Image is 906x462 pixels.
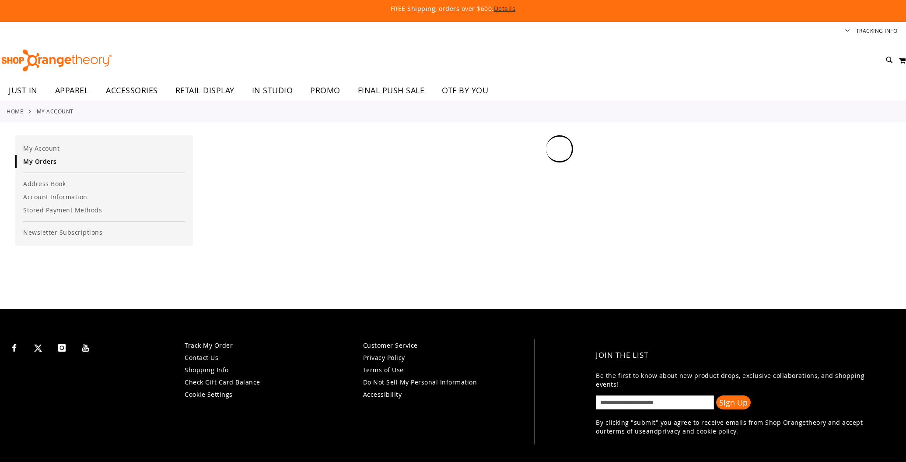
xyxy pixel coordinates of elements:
a: Home [7,107,23,115]
button: Account menu [845,27,850,35]
a: FINAL PUSH SALE [349,81,434,101]
a: ACCESSORIES [97,81,167,101]
a: Visit our Instagram page [54,339,70,355]
span: PROMO [310,81,340,100]
strong: My Account [37,107,73,115]
span: FINAL PUSH SALE [358,81,425,100]
a: Contact Us [185,353,218,362]
a: Details [494,4,516,13]
a: Customer Service [363,341,418,349]
a: Account Information [15,190,193,204]
a: APPAREL [46,81,98,101]
a: Cookie Settings [185,390,233,399]
a: Stored Payment Methods [15,204,193,217]
h4: Join the List [596,344,885,367]
a: Track My Order [185,341,233,349]
p: By clicking "submit" you agree to receive emails from Shop Orangetheory and accept our and [596,418,885,436]
a: terms of use [607,427,646,435]
span: RETAIL DISPLAY [175,81,234,100]
a: Accessibility [363,390,402,399]
a: Do Not Sell My Personal Information [363,378,477,386]
a: Address Book [15,177,193,190]
a: Newsletter Subscriptions [15,226,193,239]
input: enter email [596,395,714,409]
a: Shopping Info [185,366,229,374]
a: Check Gift Card Balance [185,378,260,386]
span: Sign Up [719,397,748,408]
span: OTF BY YOU [442,81,488,100]
a: Visit our X page [31,339,46,355]
a: Visit our Facebook page [7,339,22,355]
button: Sign Up [716,395,751,409]
img: Twitter [34,344,42,352]
a: My Account [15,142,193,155]
a: IN STUDIO [243,81,302,101]
a: Visit our Youtube page [78,339,94,355]
a: privacy and cookie policy. [658,427,738,435]
a: PROMO [301,81,349,101]
a: OTF BY YOU [433,81,497,101]
p: Be the first to know about new product drops, exclusive collaborations, and shopping events! [596,371,885,389]
span: IN STUDIO [252,81,293,100]
a: Tracking Info [856,27,898,35]
p: FREE Shipping, orders over $600. [190,4,715,13]
a: RETAIL DISPLAY [167,81,243,101]
span: ACCESSORIES [106,81,158,100]
span: JUST IN [9,81,38,100]
a: My Orders [15,155,193,168]
a: Privacy Policy [363,353,405,362]
a: Terms of Use [363,366,404,374]
span: APPAREL [55,81,89,100]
